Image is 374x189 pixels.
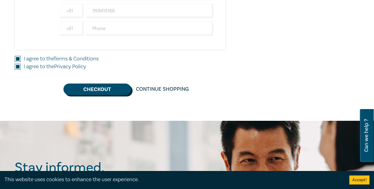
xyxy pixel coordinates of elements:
input: +61 [60,21,84,36]
h2: Stay informed. [15,160,157,175]
label: I agree to the [24,55,99,63]
a: Continue Shopping [131,84,194,95]
input: Mobile* [86,4,213,18]
input: Phone [86,21,213,36]
input: +61 [60,4,84,18]
a: Terms & Conditions [54,55,99,62]
span: Can we help ? [363,113,369,158]
a: Privacy Policy [54,63,86,70]
button: Accept cookies [349,175,369,184]
button: Checkout [63,84,131,95]
div: This website uses cookies to enhance the user experience. [5,176,340,184]
label: I agree to the [24,63,86,71]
